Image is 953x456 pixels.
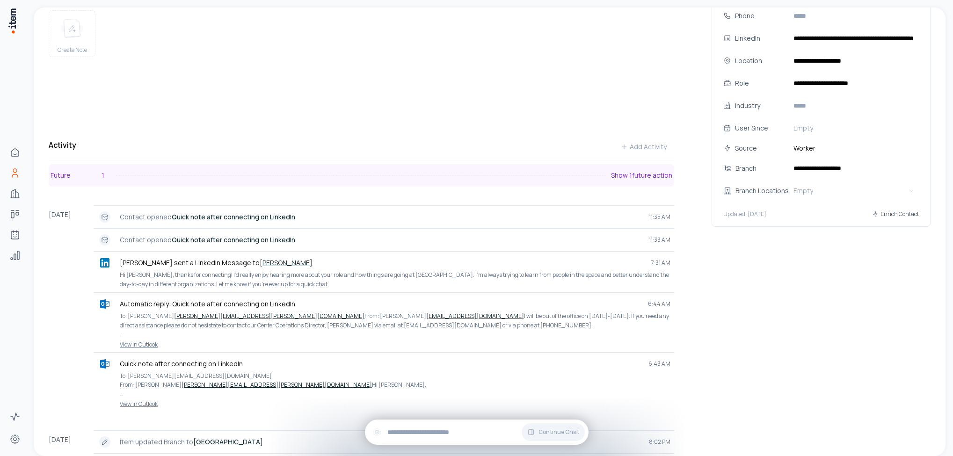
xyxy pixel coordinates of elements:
a: Analytics [6,246,24,265]
span: Worker [790,143,919,153]
div: [DATE] [49,205,94,412]
div: Phone [735,11,786,21]
a: [PERSON_NAME][EMAIL_ADDRESS][PERSON_NAME][DOMAIN_NAME] [182,381,372,389]
span: 6:44 AM [648,300,670,308]
p: To: [PERSON_NAME][EMAIL_ADDRESS][DOMAIN_NAME] From: [PERSON_NAME] Hi [PERSON_NAME], [120,371,670,390]
div: 1 [95,168,110,183]
img: linkedin logo [100,258,109,268]
span: 11:33 AM [649,236,670,244]
p: Show 1 future action [611,171,672,180]
img: create note [61,18,83,39]
div: Location [735,56,786,66]
p: Quick note after connecting on LinkedIn [120,359,641,369]
h3: Activity [49,139,76,151]
button: Empty [790,121,919,136]
span: 7:31 AM [651,259,670,267]
a: View in Outlook [97,341,670,348]
button: create noteCreate Note [49,10,95,57]
div: LinkedIn [735,33,786,43]
p: To: [PERSON_NAME] From: [PERSON_NAME] I will be out of the office on [DATE]-[DATE]. If you need a... [120,311,670,330]
button: Future1Show 1future action [49,164,674,187]
a: [PERSON_NAME][EMAIL_ADDRESS][PERSON_NAME][DOMAIN_NAME] [174,312,364,320]
a: Agents [6,225,24,244]
img: Item Brain Logo [7,7,17,34]
button: Continue Chat [522,423,585,441]
p: Future [51,170,95,181]
a: Activity [6,407,24,426]
a: People [6,164,24,182]
div: Continue Chat [365,420,589,445]
a: [PERSON_NAME] [260,258,313,267]
p: Updated: [DATE] [723,210,766,218]
span: Create Note [58,46,87,54]
p: Item updated Branch to [120,437,641,447]
a: Companies [6,184,24,203]
a: Settings [6,430,24,449]
div: Branch Locations [735,186,795,196]
a: View in Outlook [97,400,670,408]
p: Contact opened [120,212,641,222]
img: outlook logo [100,359,109,369]
p: Automatic reply: Quick note after connecting on LinkedIn [120,299,640,309]
div: Source [735,143,786,153]
a: Deals [6,205,24,224]
strong: [GEOGRAPHIC_DATA] [193,437,263,446]
div: User Since [735,123,786,133]
img: outlook logo [100,299,109,309]
button: Add Activity [613,138,674,156]
p: Hi [PERSON_NAME], thanks for connecting! I’d really enjoy hearing more about your role and how th... [120,270,670,289]
p: Contact opened [120,235,641,245]
button: Enrich Contact [872,206,919,223]
div: Branch [735,163,795,174]
a: [EMAIL_ADDRESS][DOMAIN_NAME] [426,312,524,320]
span: 11:35 AM [649,213,670,221]
div: Industry [735,101,786,111]
span: 6:43 AM [648,360,670,368]
div: Role [735,78,786,88]
span: 8:02 PM [649,438,670,446]
p: [PERSON_NAME] sent a LinkedIn Message to [120,258,644,268]
a: Home [6,143,24,162]
strong: Quick note after connecting on LinkedIn [172,235,295,244]
span: Continue Chat [538,428,579,436]
strong: Quick note after connecting on LinkedIn [172,212,295,221]
span: Empty [793,123,813,133]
